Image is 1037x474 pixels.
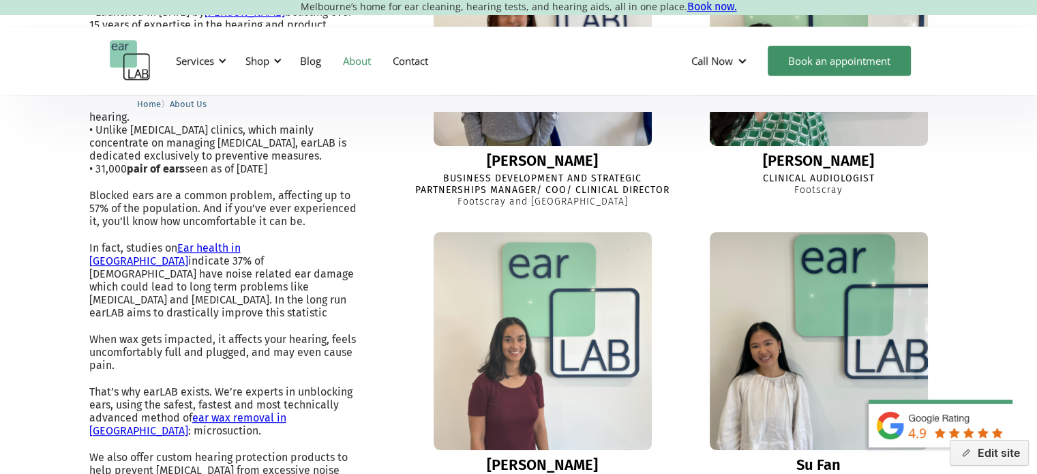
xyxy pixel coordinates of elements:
span: About Us [170,99,207,109]
div: Call Now [680,40,761,81]
a: Ear health in [GEOGRAPHIC_DATA] [89,241,241,267]
div: Clinical Audiologist [763,173,875,185]
img: Su Fan [710,232,928,450]
li: 〉 [137,97,170,111]
div: Su Fan [796,457,841,473]
a: Book an appointment [768,46,911,76]
div: Services [168,40,230,81]
div: [PERSON_NAME] [487,457,598,473]
a: Home [137,97,161,110]
a: Contact [382,41,439,80]
div: [PERSON_NAME] [487,153,598,169]
a: About Us [170,97,207,110]
span: Home [137,99,161,109]
div: Business Development and Strategic Partnerships Manager/ COO/ Clinical Director [413,173,672,196]
div: Footscray [794,185,843,196]
img: Ella [434,232,652,450]
div: Call Now [691,54,733,68]
a: ear wax removal in [GEOGRAPHIC_DATA] [89,411,286,437]
a: About [332,41,382,80]
div: Shop [245,54,269,68]
a: Blog [289,41,332,80]
strong: pair of ears [127,162,185,175]
div: Services [176,54,214,68]
button: Edit site [950,440,1029,466]
a: home [110,40,151,81]
div: Shop [237,40,286,81]
div: Footscray and [GEOGRAPHIC_DATA] [457,196,628,208]
div: [PERSON_NAME] [763,153,874,169]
